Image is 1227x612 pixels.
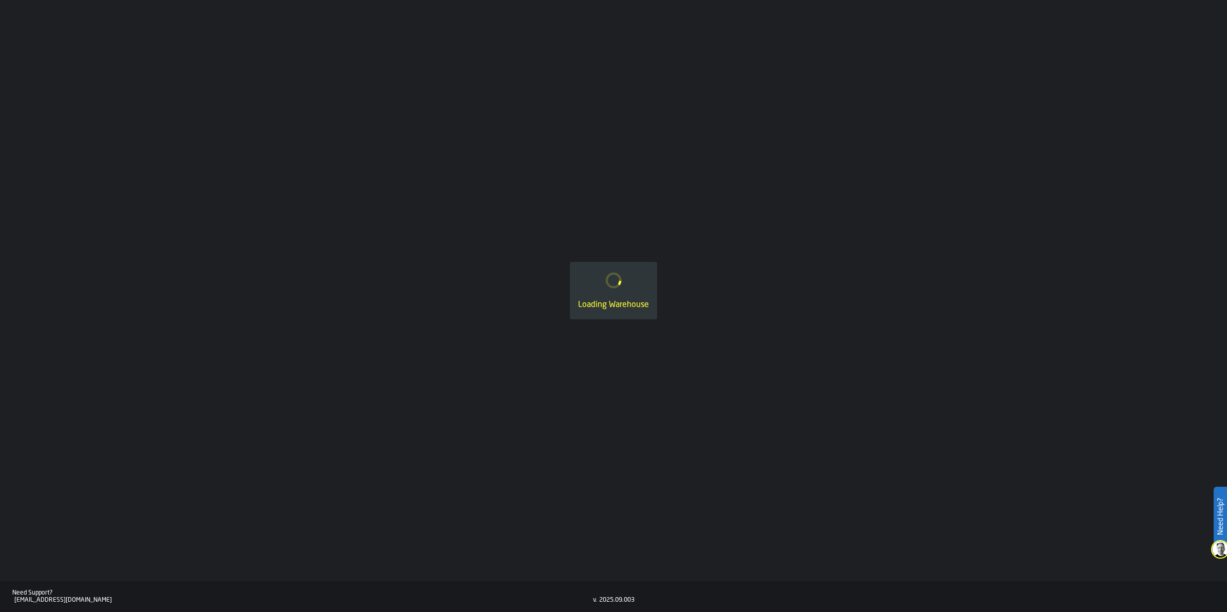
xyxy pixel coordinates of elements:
[12,589,593,604] a: Need Support?[EMAIL_ADDRESS][DOMAIN_NAME]
[1215,488,1226,545] label: Need Help?
[14,597,593,604] div: [EMAIL_ADDRESS][DOMAIN_NAME]
[578,299,649,311] div: Loading Warehouse
[12,589,593,597] div: Need Support?
[599,597,635,604] div: 2025.09.003
[593,597,597,604] div: v.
